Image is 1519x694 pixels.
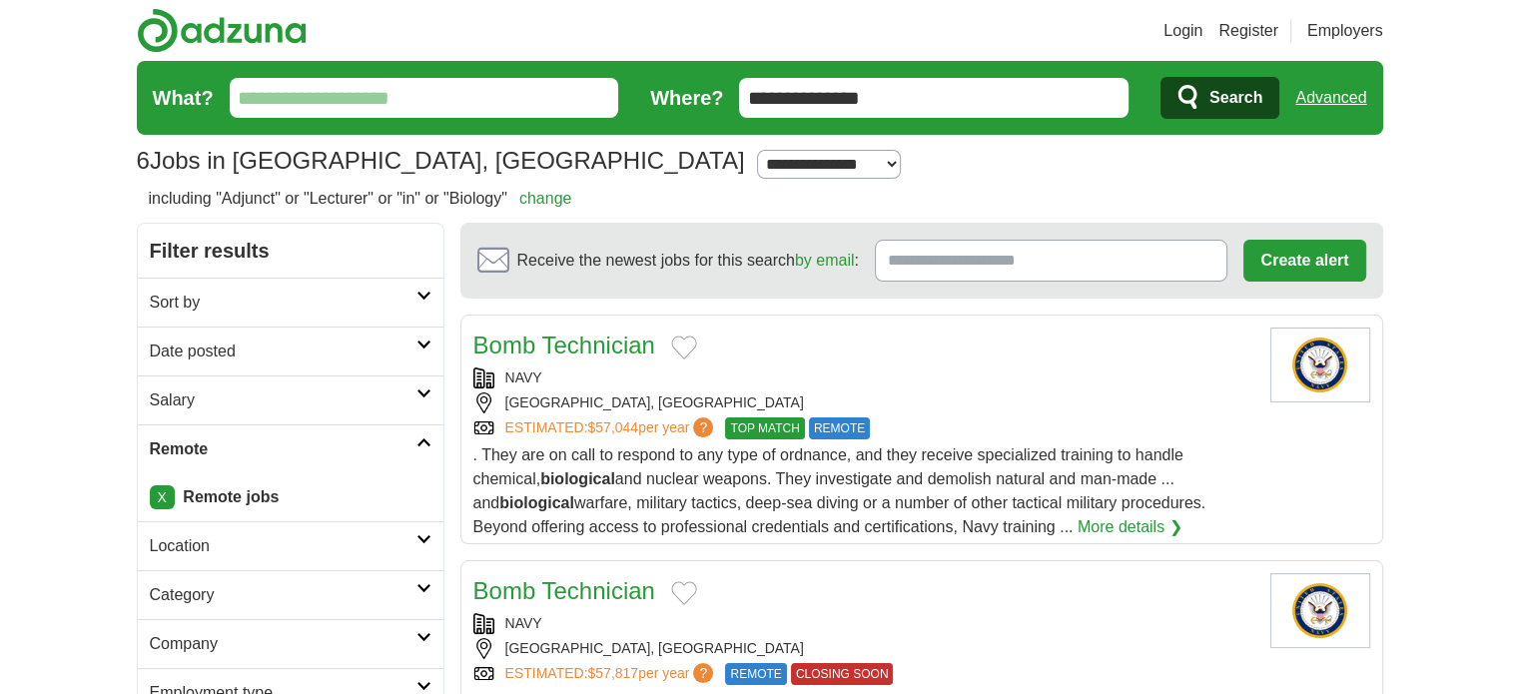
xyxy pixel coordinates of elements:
[1218,19,1278,43] a: Register
[138,521,443,570] a: Location
[587,665,638,681] span: $57,817
[587,419,638,435] span: $57,044
[138,375,443,424] a: Salary
[505,615,542,631] a: NAVY
[138,224,443,278] h2: Filter results
[499,494,574,511] strong: biological
[473,392,1254,413] div: [GEOGRAPHIC_DATA], [GEOGRAPHIC_DATA]
[809,417,870,439] span: REMOTE
[149,187,572,211] h2: including "Adjunct" or "Lecturer" or "in" or "Biology"
[1209,78,1262,118] span: Search
[1270,573,1370,648] img: U.S. Navy logo
[671,581,697,605] button: Add to favorite jobs
[505,663,718,685] a: ESTIMATED:$57,817per year?
[138,278,443,327] a: Sort by
[505,417,718,439] a: ESTIMATED:$57,044per year?
[1270,328,1370,402] img: U.S. Navy logo
[137,147,745,174] h1: Jobs in [GEOGRAPHIC_DATA], [GEOGRAPHIC_DATA]
[671,336,697,359] button: Add to favorite jobs
[1307,19,1383,43] a: Employers
[138,619,443,668] a: Company
[150,388,416,412] h2: Salary
[150,437,416,461] h2: Remote
[138,570,443,619] a: Category
[150,340,416,363] h2: Date posted
[1243,240,1365,282] button: Create alert
[1295,78,1366,118] a: Advanced
[138,424,443,473] a: Remote
[150,485,175,509] a: X
[473,446,1206,535] span: . They are on call to respond to any type of ordnance, and they receive specialized training to h...
[473,577,655,604] a: Bomb Technician
[540,470,615,487] strong: biological
[473,332,655,358] a: Bomb Technician
[505,369,542,385] a: NAVY
[138,327,443,375] a: Date posted
[150,632,416,656] h2: Company
[725,663,786,685] span: REMOTE
[791,663,894,685] span: CLOSING SOON
[150,583,416,607] h2: Category
[517,249,859,273] span: Receive the newest jobs for this search :
[153,83,214,113] label: What?
[519,190,572,207] a: change
[1163,19,1202,43] a: Login
[725,417,804,439] span: TOP MATCH
[183,488,279,505] strong: Remote jobs
[693,663,713,683] span: ?
[137,143,150,179] span: 6
[137,8,307,53] img: Adzuna logo
[150,291,416,315] h2: Sort by
[693,417,713,437] span: ?
[473,638,1254,659] div: [GEOGRAPHIC_DATA], [GEOGRAPHIC_DATA]
[1078,515,1182,539] a: More details ❯
[1160,77,1279,119] button: Search
[150,534,416,558] h2: Location
[650,83,723,113] label: Where?
[795,252,855,269] a: by email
